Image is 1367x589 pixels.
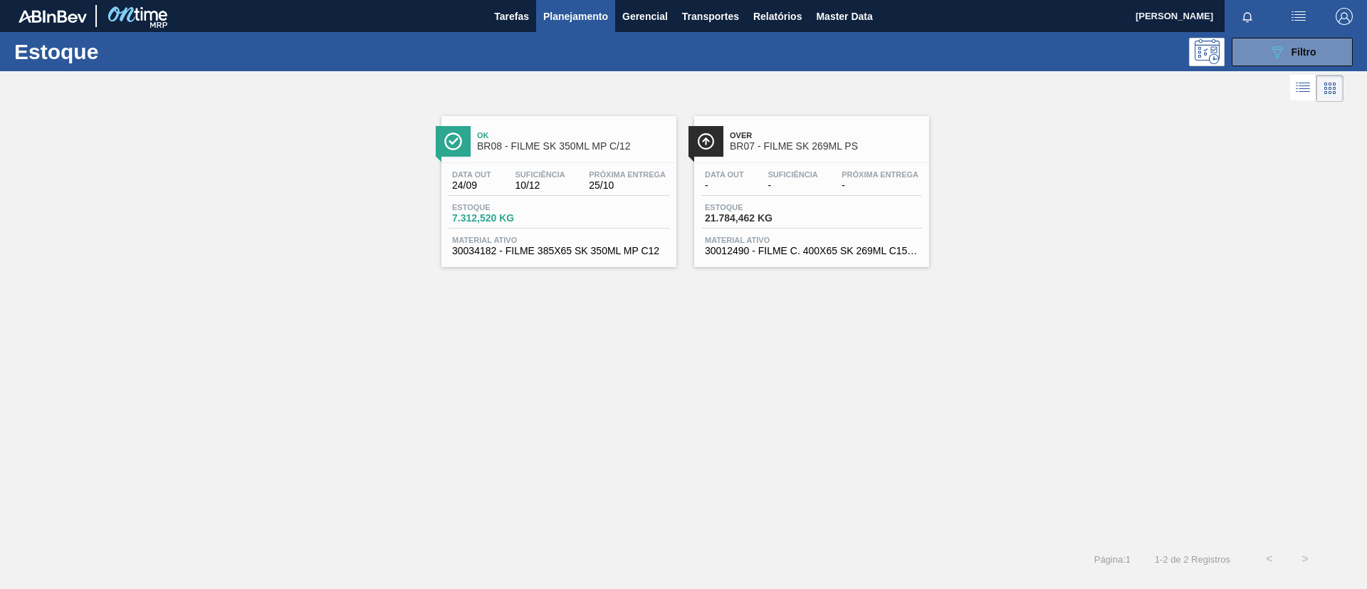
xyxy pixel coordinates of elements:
span: 24/09 [452,180,491,191]
span: - [705,180,744,191]
span: Suficiência [768,170,817,179]
a: ÍconeOverBR07 - FILME SK 269ML PSData out-Suficiência-Próxima Entrega-Estoque21.784,462 KGMateria... [683,105,936,267]
span: Over [730,131,922,140]
span: Próxima Entrega [842,170,918,179]
button: Notificações [1225,6,1270,26]
span: Master Data [816,8,872,25]
span: 10/12 [515,180,565,191]
span: Relatórios [753,8,802,25]
span: Transportes [682,8,739,25]
span: 25/10 [589,180,666,191]
span: - [768,180,817,191]
button: < [1252,541,1287,577]
div: Pogramando: nenhum usuário selecionado [1189,38,1225,66]
img: Logout [1336,8,1353,25]
span: Data out [452,170,491,179]
span: 1 - 2 de 2 Registros [1152,554,1230,565]
div: Visão em Lista [1290,75,1316,102]
span: 30034182 - FILME 385X65 SK 350ML MP C12 [452,246,666,256]
span: Data out [705,170,744,179]
span: Próxima Entrega [589,170,666,179]
span: Material ativo [705,236,918,244]
img: TNhmsLtSVTkK8tSr43FrP2fwEKptu5GPRR3wAAAABJRU5ErkJggg== [19,10,87,23]
span: Gerencial [622,8,668,25]
span: Ok [477,131,669,140]
span: Filtro [1292,46,1316,58]
span: Página : 1 [1094,554,1131,565]
span: Material ativo [452,236,666,244]
button: > [1287,541,1323,577]
img: userActions [1290,8,1307,25]
span: Tarefas [494,8,529,25]
img: Ícone [697,132,715,150]
span: Planejamento [543,8,608,25]
span: - [842,180,918,191]
span: BR07 - FILME SK 269ML PS [730,141,922,152]
button: Filtro [1232,38,1353,66]
span: 21.784,462 KG [705,213,805,224]
span: Estoque [705,203,805,212]
span: BR08 - FILME SK 350ML MP C/12 [477,141,669,152]
img: Ícone [444,132,462,150]
span: 7.312,520 KG [452,213,552,224]
div: Visão em Cards [1316,75,1344,102]
span: Estoque [452,203,552,212]
a: ÍconeOkBR08 - FILME SK 350ML MP C/12Data out24/09Suficiência10/12Próxima Entrega25/10Estoque7.312... [431,105,683,267]
span: 30012490 - FILME C. 400X65 SK 269ML C15 429 [705,246,918,256]
h1: Estoque [14,43,227,60]
span: Suficiência [515,170,565,179]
